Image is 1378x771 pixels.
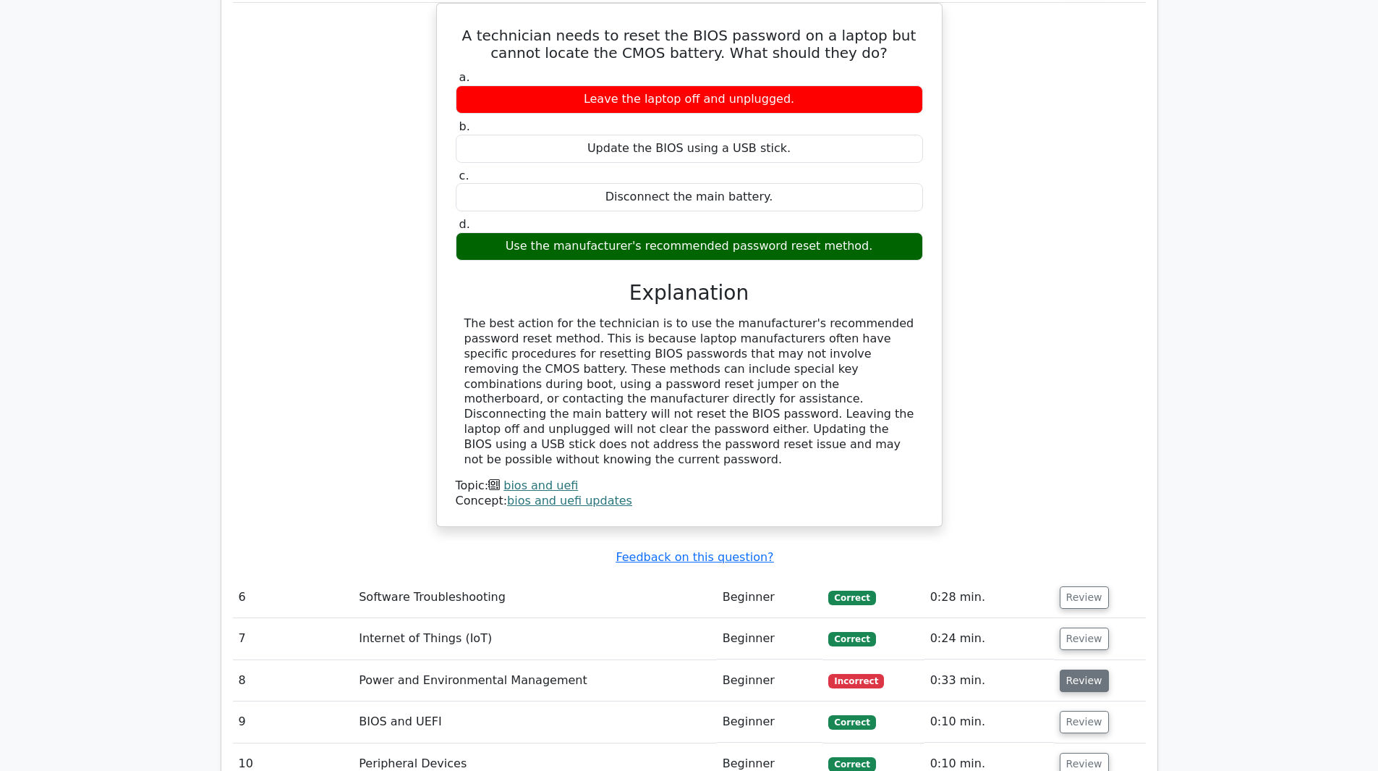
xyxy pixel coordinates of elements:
[1060,628,1109,650] button: Review
[924,577,1054,618] td: 0:28 min.
[1060,670,1109,692] button: Review
[1060,711,1109,733] button: Review
[717,618,823,660] td: Beginner
[353,702,717,743] td: BIOS and UEFI
[924,618,1054,660] td: 0:24 min.
[828,632,875,646] span: Correct
[233,702,354,743] td: 9
[233,660,354,702] td: 8
[616,550,773,564] a: Feedback on this question?
[507,494,632,507] a: bios and uefi updates
[353,618,717,660] td: Internet of Things (IoT)
[717,577,823,618] td: Beginner
[924,660,1054,702] td: 0:33 min.
[456,85,923,114] div: Leave the laptop off and unplugged.
[456,232,923,261] div: Use the manufacturer's recommended password reset method.
[503,479,578,492] a: bios and uefi
[1060,586,1109,609] button: Review
[828,674,884,688] span: Incorrect
[828,715,875,730] span: Correct
[454,27,924,62] h5: A technician needs to reset the BIOS password on a laptop but cannot locate the CMOS battery. Wha...
[717,660,823,702] td: Beginner
[233,577,354,618] td: 6
[924,702,1054,743] td: 0:10 min.
[456,135,923,163] div: Update the BIOS using a USB stick.
[717,702,823,743] td: Beginner
[464,281,914,306] h3: Explanation
[459,217,470,231] span: d.
[456,183,923,211] div: Disconnect the main battery.
[464,316,914,467] div: The best action for the technician is to use the manufacturer's recommended password reset method...
[456,479,923,494] div: Topic:
[459,70,470,84] span: a.
[233,618,354,660] td: 7
[353,577,717,618] td: Software Troubleshooting
[456,494,923,509] div: Concept:
[459,119,470,133] span: b.
[828,591,875,605] span: Correct
[459,169,469,182] span: c.
[353,660,717,702] td: Power and Environmental Management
